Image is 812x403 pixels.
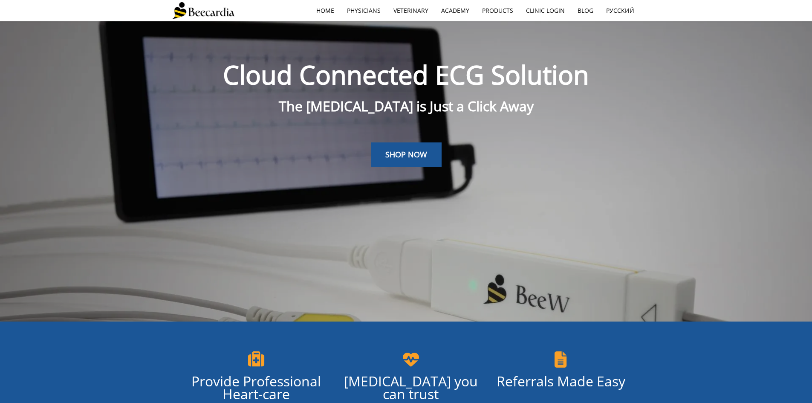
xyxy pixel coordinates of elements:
a: Русский [600,1,641,20]
a: Veterinary [387,1,435,20]
a: Clinic Login [520,1,571,20]
a: Blog [571,1,600,20]
span: [MEDICAL_DATA] you can trust [344,372,478,403]
span: Referrals Made Easy [497,372,625,390]
a: Physicians [341,1,387,20]
a: Academy [435,1,476,20]
span: Provide Professional Heart-care [191,372,321,403]
span: The [MEDICAL_DATA] is Just a Click Away [279,97,534,115]
a: Products [476,1,520,20]
span: Cloud Connected ECG Solution [223,57,589,92]
a: home [310,1,341,20]
a: SHOP NOW [371,142,442,167]
img: Beecardia [172,2,234,19]
span: SHOP NOW [385,149,427,159]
